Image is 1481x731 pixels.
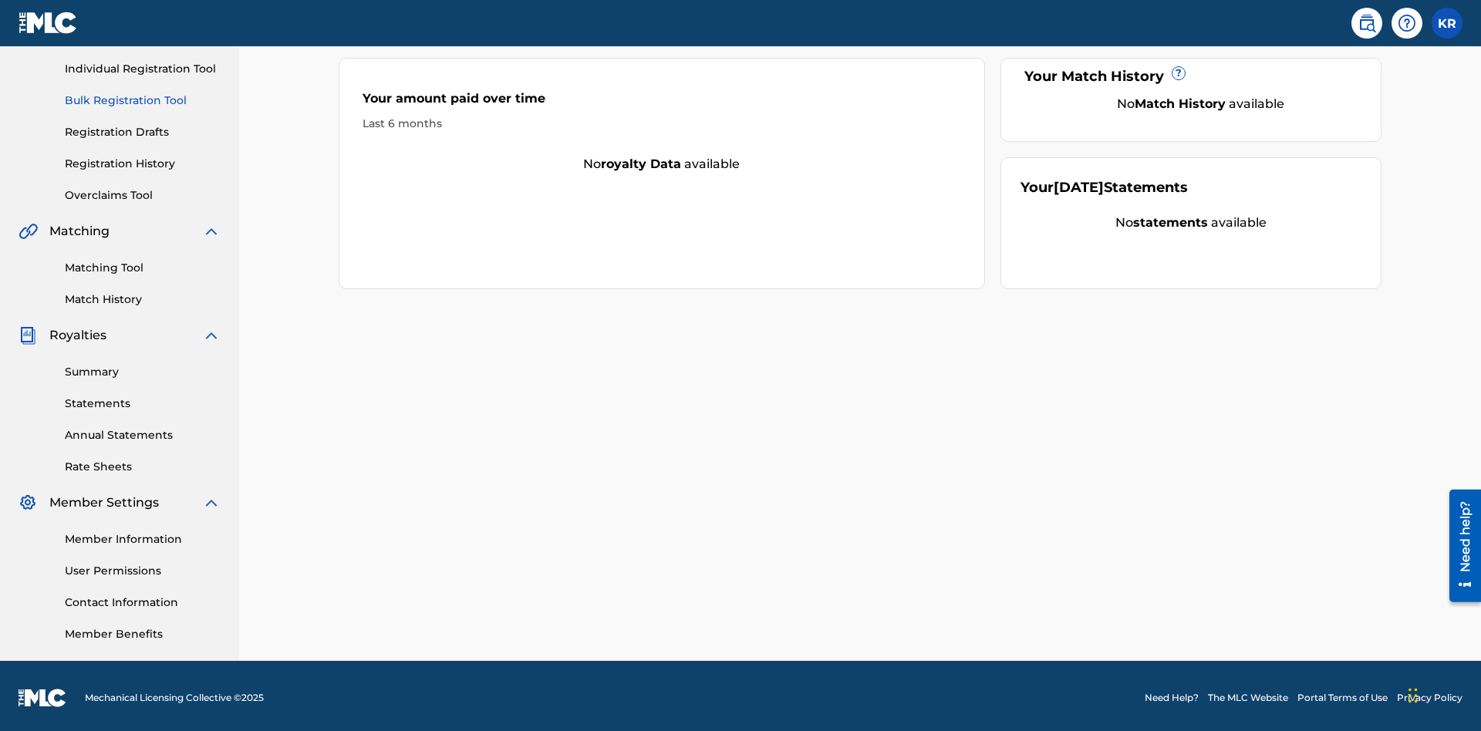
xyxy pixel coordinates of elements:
a: Overclaims Tool [65,187,221,204]
a: Statements [65,396,221,412]
img: expand [202,494,221,512]
a: Member Benefits [65,626,221,642]
div: No available [1021,214,1362,232]
div: Your Match History [1021,66,1362,87]
iframe: Chat Widget [1404,657,1481,731]
span: Matching [49,222,110,241]
iframe: Resource Center [1438,483,1481,610]
a: Need Help? [1145,691,1199,705]
div: User Menu [1432,8,1462,39]
a: Registration History [65,156,221,172]
a: Individual Registration Tool [65,61,221,77]
span: Member Settings [49,494,159,512]
div: Your Statements [1021,177,1188,198]
img: logo [19,689,66,707]
img: MLC Logo [19,12,78,34]
strong: royalty data [601,157,681,171]
a: Bulk Registration Tool [65,93,221,109]
a: Match History [65,291,221,308]
a: The MLC Website [1208,691,1288,705]
strong: Match History [1135,96,1226,111]
div: No available [339,155,984,173]
div: Your amount paid over time [363,89,961,116]
img: Member Settings [19,494,37,512]
a: Privacy Policy [1397,691,1462,705]
span: [DATE] [1054,179,1104,196]
a: Rate Sheets [65,459,221,475]
a: Public Search [1351,8,1382,39]
a: Portal Terms of Use [1297,691,1388,705]
a: Registration Drafts [65,124,221,140]
span: ? [1172,67,1185,79]
div: No available [1040,95,1362,113]
a: Matching Tool [65,260,221,276]
img: expand [202,326,221,345]
img: help [1398,14,1416,32]
div: Help [1392,8,1422,39]
img: expand [202,222,221,241]
div: Drag [1408,672,1418,719]
img: Matching [19,222,38,241]
img: Royalties [19,326,37,345]
span: Mechanical Licensing Collective © 2025 [85,691,264,705]
a: Summary [65,364,221,380]
img: search [1358,14,1376,32]
div: Last 6 months [363,116,961,132]
a: Annual Statements [65,427,221,443]
strong: statements [1133,215,1208,230]
a: Contact Information [65,595,221,611]
a: User Permissions [65,563,221,579]
span: Royalties [49,326,106,345]
a: Member Information [65,531,221,547]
